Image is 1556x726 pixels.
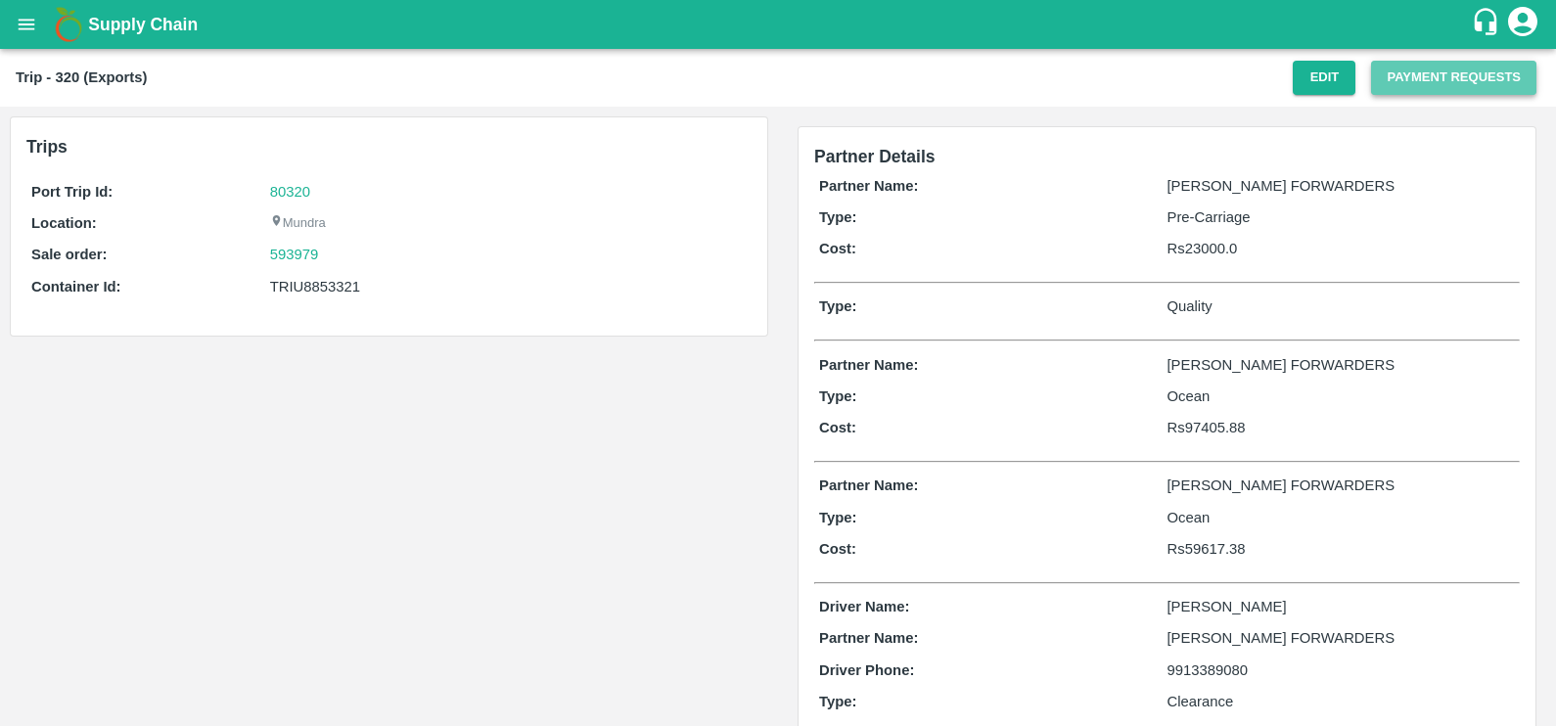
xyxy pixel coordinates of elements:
img: logo [49,5,88,44]
p: [PERSON_NAME] FORWARDERS [1167,627,1516,649]
b: Trip - 320 (Exports) [16,69,147,85]
div: TRIU8853321 [270,276,747,297]
b: Trips [26,137,68,157]
p: Ocean [1167,386,1516,407]
p: Rs 23000.0 [1167,238,1516,259]
b: Sale order: [31,247,108,262]
p: [PERSON_NAME] [1167,596,1516,617]
div: customer-support [1471,7,1505,42]
b: Cost: [819,541,856,557]
b: Location: [31,215,97,231]
b: Type: [819,694,857,709]
p: Rs 59617.38 [1167,538,1516,560]
b: Port Trip Id: [31,184,113,200]
p: [PERSON_NAME] FORWARDERS [1167,175,1516,197]
a: 80320 [270,184,310,200]
b: Type: [819,510,857,525]
p: Mundra [270,214,326,233]
b: Supply Chain [88,15,198,34]
b: Cost: [819,241,856,256]
button: Edit [1293,61,1355,95]
p: [PERSON_NAME] FORWARDERS [1167,475,1516,496]
b: Partner Name: [819,178,918,194]
p: Rs 97405.88 [1167,417,1516,438]
b: Type: [819,388,857,404]
p: Clearance [1167,691,1516,712]
b: Cost: [819,420,856,435]
button: Payment Requests [1371,61,1536,95]
b: Driver Phone: [819,662,914,678]
p: Pre-Carriage [1167,206,1516,228]
a: Supply Chain [88,11,1471,38]
a: 593979 [270,244,319,265]
b: Type: [819,209,857,225]
button: open drawer [4,2,49,47]
p: Ocean [1167,507,1516,528]
span: Partner Details [814,147,936,166]
p: 9913389080 [1167,659,1516,681]
b: Partner Name: [819,357,918,373]
p: Quality [1167,295,1516,317]
b: Type: [819,298,857,314]
b: Driver Name: [819,599,909,614]
b: Container Id: [31,279,121,295]
div: account of current user [1505,4,1540,45]
b: Partner Name: [819,477,918,493]
b: Partner Name: [819,630,918,646]
p: [PERSON_NAME] FORWARDERS [1167,354,1516,376]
